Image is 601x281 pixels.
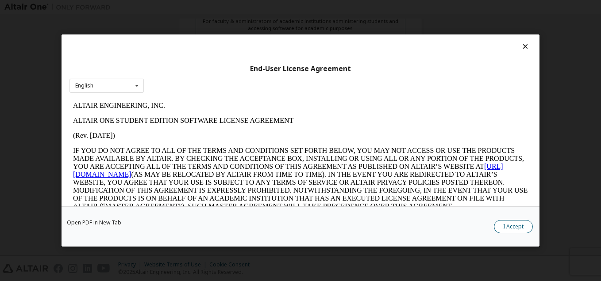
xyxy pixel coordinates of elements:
p: IF YOU DO NOT AGREE TO ALL OF THE TERMS AND CONDITIONS SET FORTH BELOW, YOU MAY NOT ACCESS OR USE... [4,49,458,112]
a: Open PDF in New Tab [67,220,121,225]
p: (Rev. [DATE]) [4,34,458,42]
p: ALTAIR ONE STUDENT EDITION SOFTWARE LICENSE AGREEMENT [4,19,458,27]
div: End-User License Agreement [69,65,532,73]
p: ALTAIR ENGINEERING, INC. [4,4,458,11]
a: [URL][DOMAIN_NAME] [4,65,434,80]
p: This Altair One Student Edition Software License Agreement (“Agreement”) is between Altair Engine... [4,119,458,151]
button: I Accept [494,220,533,233]
div: English [75,83,93,88]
